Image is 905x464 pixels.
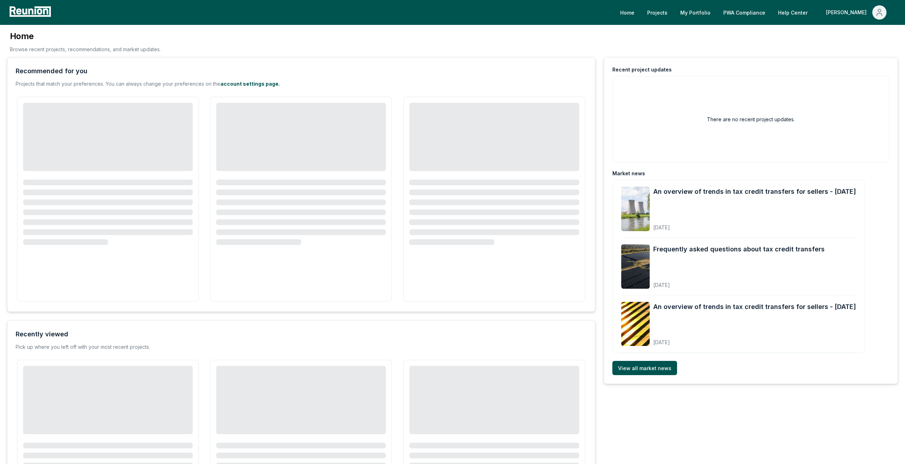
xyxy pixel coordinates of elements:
a: Frequently asked questions about tax credit transfers [653,244,825,254]
div: [DATE] [653,334,856,346]
button: [PERSON_NAME] [820,5,892,20]
div: [PERSON_NAME] [826,5,869,20]
div: [DATE] [653,276,825,289]
a: Help Center [772,5,813,20]
a: Home [614,5,640,20]
img: Frequently asked questions about tax credit transfers [621,244,650,289]
a: An overview of trends in tax credit transfers for sellers - [DATE] [653,187,856,197]
h3: Home [10,31,161,42]
a: An overview of trends in tax credit transfers for sellers - [DATE] [653,302,856,312]
p: Browse recent projects, recommendations, and market updates. [10,46,161,53]
a: View all market news [612,361,677,375]
h2: There are no recent project updates. [707,116,795,123]
img: An overview of trends in tax credit transfers for sellers - September 2025 [621,302,650,346]
div: Recent project updates [612,66,672,73]
div: Market news [612,170,645,177]
div: [DATE] [653,219,856,231]
a: PWA Compliance [718,5,771,20]
div: Recommended for you [16,66,87,76]
div: Pick up where you left off with your most recent projects. [16,343,150,351]
a: account settings page. [220,81,280,87]
a: My Portfolio [675,5,716,20]
nav: Main [614,5,898,20]
a: Projects [642,5,673,20]
img: An overview of trends in tax credit transfers for sellers - October 2025 [621,187,650,231]
div: Recently viewed [16,329,68,339]
span: Projects that match your preferences. You can always change your preferences on the [16,81,220,87]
